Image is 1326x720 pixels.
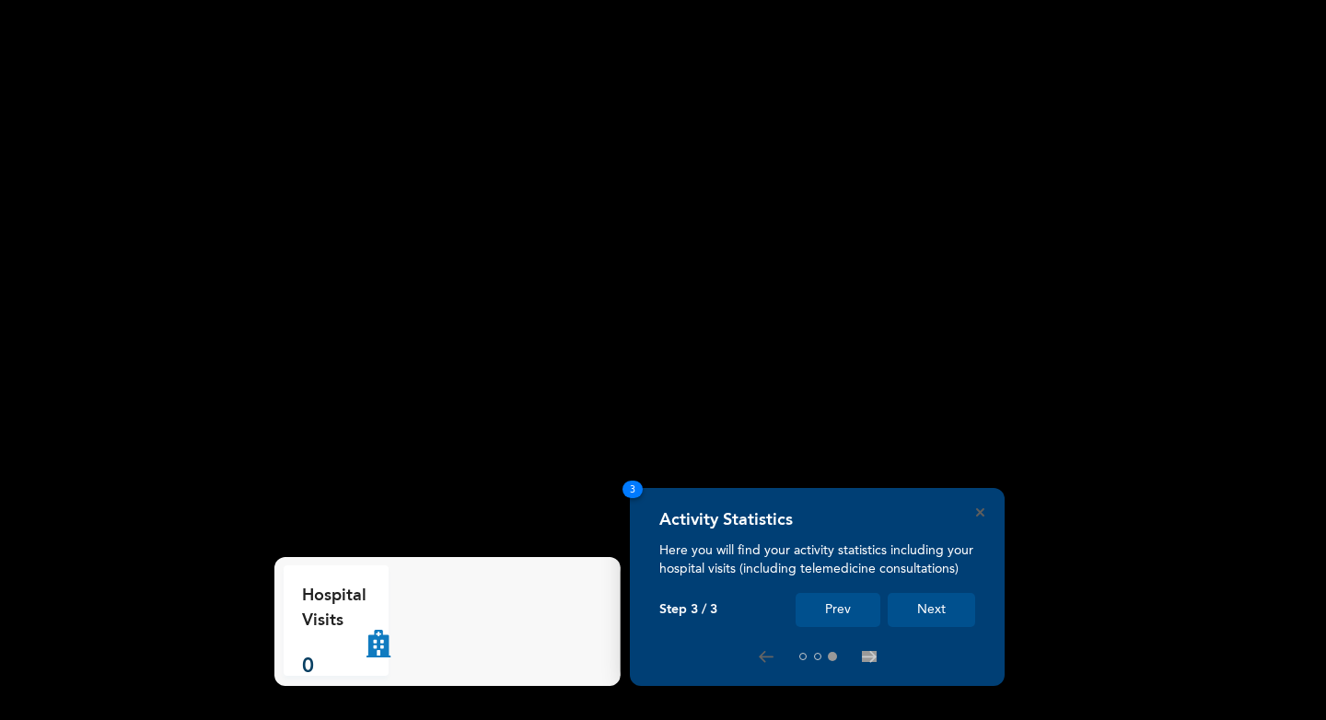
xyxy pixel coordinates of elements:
[659,510,793,530] h4: Activity Statistics
[659,602,717,618] p: Step 3 / 3
[659,541,975,578] p: Here you will find your activity statistics including your hospital visits (including telemedicin...
[302,584,366,633] p: Hospital Visits
[888,593,975,627] button: Next
[302,652,366,682] p: 0
[796,593,880,627] button: Prev
[976,508,984,517] button: Close
[622,481,643,498] span: 3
